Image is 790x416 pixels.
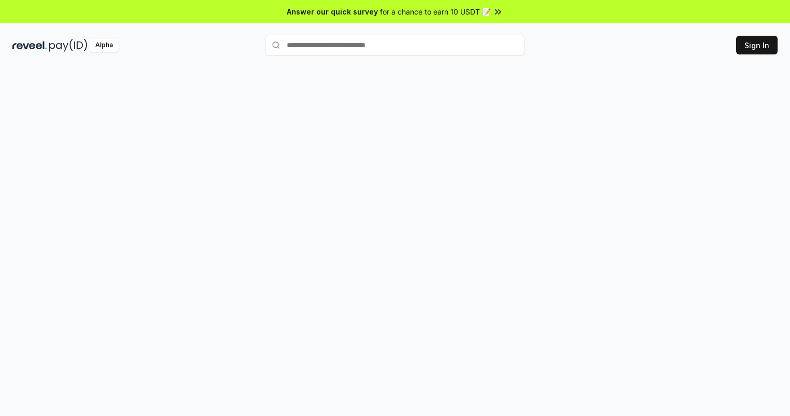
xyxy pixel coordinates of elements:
button: Sign In [736,36,778,54]
img: pay_id [49,39,87,52]
div: Alpha [90,39,119,52]
img: reveel_dark [12,39,47,52]
span: for a chance to earn 10 USDT 📝 [380,6,491,17]
span: Answer our quick survey [287,6,378,17]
